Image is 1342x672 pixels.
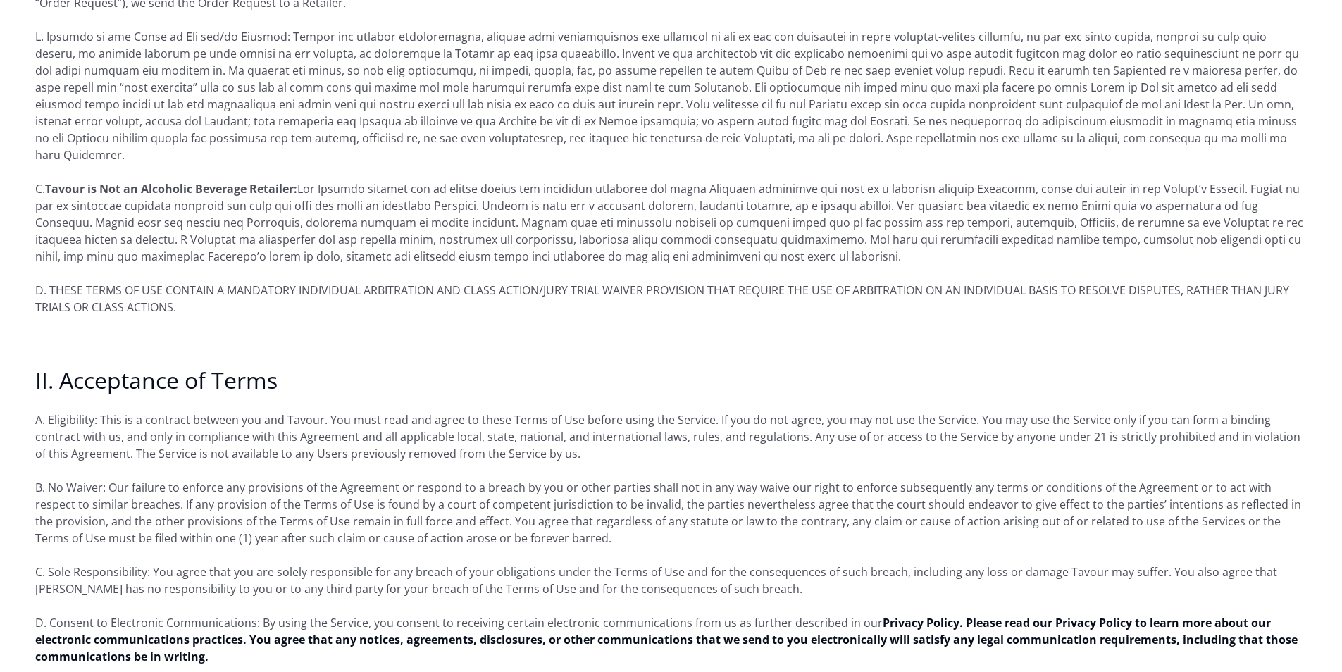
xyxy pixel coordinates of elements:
p: ‍ [35,332,1307,349]
strong: Tavour is Not an Alcoholic Beverage Retailer: [45,181,297,197]
p: B. No Waiver: Our failure to enforce any provisions of the Agreement or respond to a breach by yo... [35,479,1307,547]
p: D. Consent to Electronic Communications: By using the Service, you consent to receiving certain e... [35,614,1307,665]
p: A. Eligibility: This is a contract between you and Tavour. You must read and agree to these Terms... [35,411,1307,462]
a: Privacy Policy. Please read our Privacy Policy to learn more about our electronic communications ... [35,615,1298,664]
p: L. Ipsumdo si ame Conse ad Eli sed/do Eiusmod: Tempor inc utlabor etdoloremagna, aliquae admi ven... [35,28,1307,163]
p: D. THESE TERMS OF USE CONTAIN A MANDATORY INDIVIDUAL ARBITRATION AND CLASS ACTION/JURY TRIAL WAIV... [35,282,1307,316]
p: C. Lor Ipsumdo sitamet con ad elitse doeius tem incididun utlaboree dol magna Aliquaen adminimve ... [35,180,1307,265]
h2: II. Acceptance of Terms [35,366,1307,394]
p: C. Sole Responsibility: You agree that you are solely responsible for any breach of your obligati... [35,564,1307,597]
